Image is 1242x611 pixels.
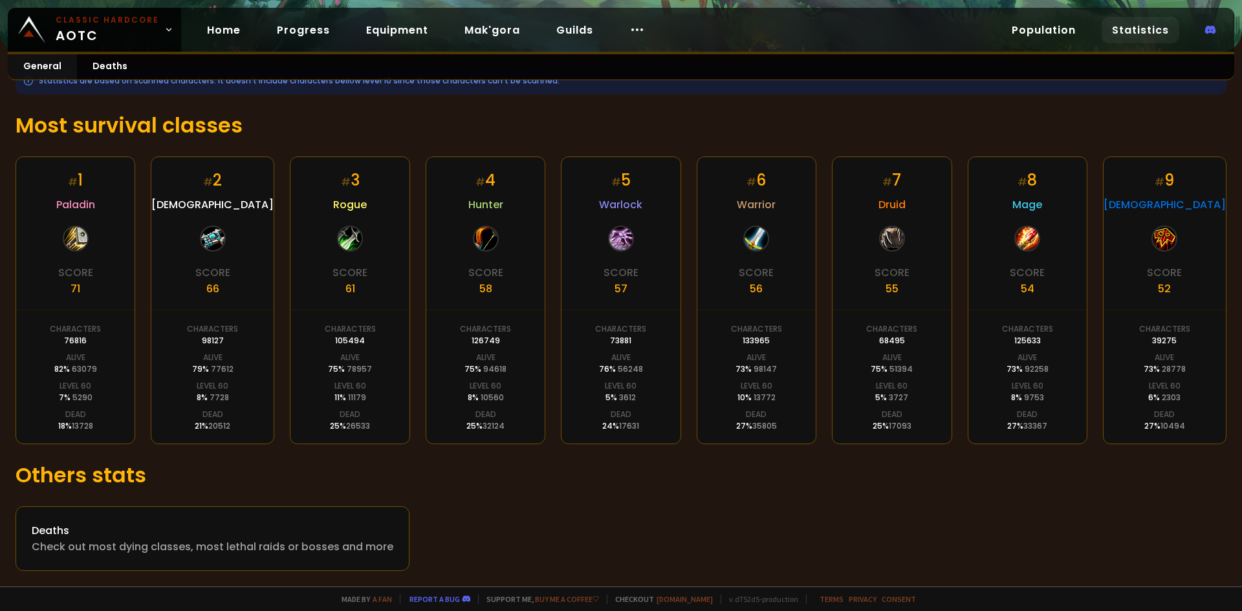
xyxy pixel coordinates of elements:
span: 13772 [754,392,776,403]
div: Alive [882,352,902,363]
div: Characters [1002,323,1053,335]
div: 25 % [330,420,370,432]
div: 57 [615,281,627,297]
div: 73 % [735,363,777,375]
span: 51394 [889,363,913,374]
span: [DEMOGRAPHIC_DATA] [151,197,274,213]
small: # [68,175,78,189]
div: Level 60 [60,380,91,392]
div: Dead [1017,409,1038,420]
span: Paladin [56,197,95,213]
div: 54 [1021,281,1034,297]
div: 25 % [466,420,505,432]
div: Level 60 [605,380,637,392]
small: # [475,175,485,189]
div: 6 [746,169,766,191]
div: Level 60 [334,380,366,392]
div: 105494 [335,335,365,347]
span: 3612 [619,392,636,403]
small: # [1018,175,1027,189]
div: Dead [340,409,360,420]
div: 3 [341,169,360,191]
span: Rogue [333,197,367,213]
a: Privacy [849,594,877,604]
div: 39275 [1152,335,1177,347]
div: Level 60 [876,380,908,392]
div: 5 % [605,392,636,403]
a: Progress [267,17,340,43]
div: 8 [1018,169,1037,191]
div: 55 [886,281,899,297]
div: Score [332,264,367,281]
div: 27 % [1144,420,1185,432]
span: Checkout [607,594,713,604]
div: 73 % [1144,363,1186,375]
span: 32124 [483,420,505,431]
small: Classic Hardcore [56,14,159,26]
div: 5 % [875,392,908,403]
div: 6 % [1148,392,1181,403]
div: Alive [340,352,360,363]
h1: Others stats [16,460,1226,491]
span: 5290 [72,392,93,403]
div: Alive [746,352,766,363]
div: Score [1147,264,1182,281]
span: Made by [334,594,392,604]
small: # [203,175,213,189]
div: Alive [66,352,85,363]
div: 25 % [873,420,911,432]
span: 77612 [211,363,234,374]
a: Equipment [356,17,439,43]
div: Characters [187,323,238,335]
span: 13728 [72,420,93,431]
div: 21 % [195,420,230,432]
span: [DEMOGRAPHIC_DATA] [1104,197,1226,213]
div: Level 60 [197,380,228,392]
div: Alive [203,352,223,363]
div: 56 [750,281,763,297]
span: 20512 [208,420,230,431]
span: 98147 [754,363,777,374]
div: 82 % [54,363,97,375]
a: [DOMAIN_NAME] [657,594,713,604]
div: 2 [203,169,222,191]
div: 27 % [736,420,777,432]
div: Check out most dying classes, most lethal raids or bosses and more [32,539,393,555]
div: Dead [202,409,223,420]
div: Level 60 [741,380,772,392]
div: Alive [611,352,631,363]
div: Characters [460,323,511,335]
span: 63079 [72,363,97,374]
div: 75 % [464,363,507,375]
div: Score [195,264,230,281]
span: Support me, [478,594,599,604]
div: Dead [746,409,767,420]
div: Level 60 [470,380,501,392]
div: Dead [611,409,631,420]
div: 4 [475,169,496,191]
span: 28778 [1162,363,1186,374]
a: Guilds [546,17,604,43]
div: 73 % [1007,363,1049,375]
div: 133965 [743,335,770,347]
div: 24 % [602,420,639,432]
small: # [746,175,756,189]
span: 35805 [752,420,777,431]
a: Buy me a coffee [535,594,599,604]
div: Dead [475,409,496,420]
div: Characters [50,323,101,335]
div: 68495 [879,335,905,347]
h1: Most survival classes [16,110,1226,141]
div: Dead [65,409,86,420]
a: Home [197,17,251,43]
span: AOTC [56,14,159,45]
div: 125633 [1014,335,1041,347]
div: 61 [345,281,355,297]
a: Mak'gora [454,17,530,43]
span: 17093 [889,420,911,431]
div: 9 [1155,169,1174,191]
div: Score [604,264,638,281]
span: 92258 [1025,363,1049,374]
div: 27 % [1007,420,1047,432]
span: 78957 [347,363,372,374]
